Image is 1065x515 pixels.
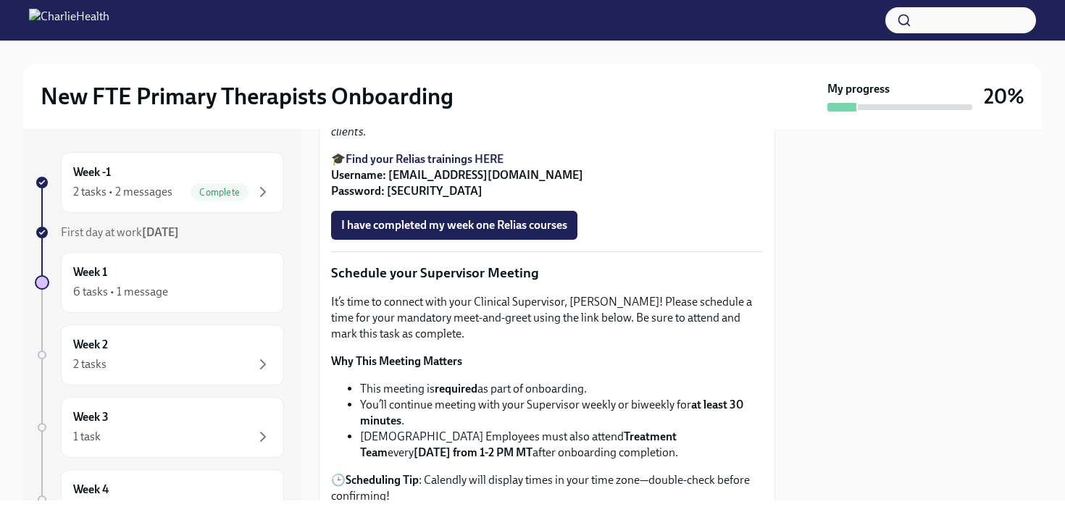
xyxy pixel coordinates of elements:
strong: Treatment Team [360,430,677,459]
span: First day at work [61,225,179,239]
a: Week 31 task [35,397,284,458]
h6: Week 2 [73,337,108,353]
em: These trainings must be completed before Compliance can officially clear you to see clients. [331,109,748,138]
div: 2 tasks • 2 messages [73,184,172,200]
a: Find your Relias trainings HERE [346,152,504,166]
strong: My progress [827,81,890,97]
strong: [DATE] [142,225,179,239]
img: CharlieHealth [29,9,109,32]
li: You’ll continue meeting with your Supervisor weekly or biweekly for . [360,397,763,429]
span: I have completed my week one Relias courses [341,218,567,233]
strong: Scheduling Tip [346,473,419,487]
strong: Username: [EMAIL_ADDRESS][DOMAIN_NAME] Password: [SECURITY_DATA] [331,168,583,198]
strong: Why This Meeting Matters [331,354,462,368]
h6: Week 3 [73,409,109,425]
strong: [DATE] from 1-2 PM MT [414,445,532,459]
h3: 20% [984,83,1024,109]
div: 6 tasks • 1 message [73,284,168,300]
li: This meeting is as part of onboarding. [360,381,763,397]
button: I have completed my week one Relias courses [331,211,577,240]
a: Week 16 tasks • 1 message [35,252,284,313]
h6: Week 1 [73,264,107,280]
strong: required [435,382,477,395]
a: First day at work[DATE] [35,225,284,240]
p: 🕒 : Calendly will display times in your time zone—double-check before confirming! [331,472,763,504]
span: Complete [191,187,248,198]
a: Week 22 tasks [35,325,284,385]
h6: Week -1 [73,164,111,180]
h6: Week 4 [73,482,109,498]
p: Schedule your Supervisor Meeting [331,264,763,282]
div: 1 task [73,429,101,445]
li: [DEMOGRAPHIC_DATA] Employees must also attend every after onboarding completion. [360,429,763,461]
div: 2 tasks [73,356,106,372]
h2: New FTE Primary Therapists Onboarding [41,82,454,111]
p: It’s time to connect with your Clinical Supervisor, [PERSON_NAME]! Please schedule a time for you... [331,294,763,342]
strong: at least 30 minutes [360,398,743,427]
a: Week -12 tasks • 2 messagesComplete [35,152,284,213]
p: 🎓 [331,151,763,199]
